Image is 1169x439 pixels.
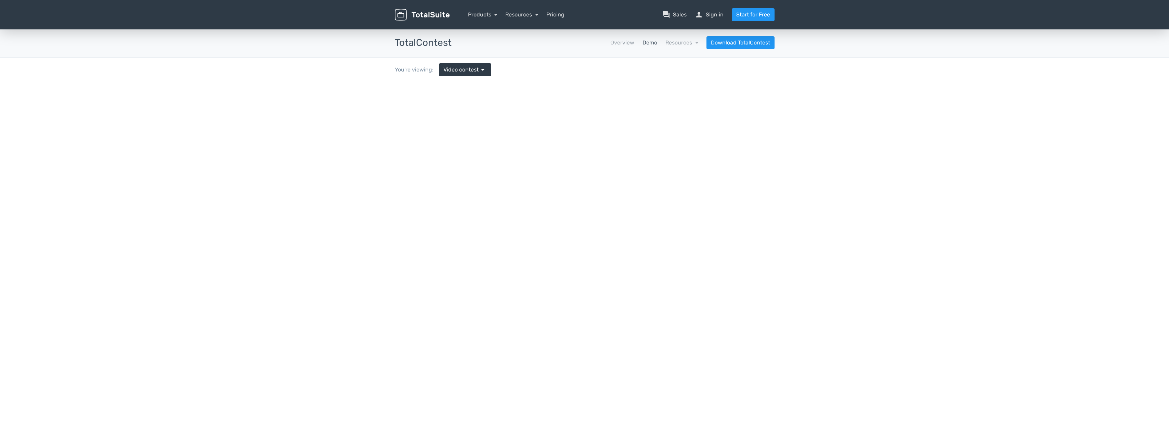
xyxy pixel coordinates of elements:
[443,66,479,74] span: Video contest
[665,39,698,46] a: Resources
[505,11,538,18] a: Resources
[546,11,564,19] a: Pricing
[642,39,657,47] a: Demo
[695,11,724,19] a: personSign in
[395,9,450,21] img: TotalSuite for WordPress
[439,63,491,76] a: Video contest arrow_drop_down
[468,11,497,18] a: Products
[395,66,439,74] div: You're viewing:
[479,66,487,74] span: arrow_drop_down
[662,11,670,19] span: question_answer
[695,11,703,19] span: person
[706,36,775,49] a: Download TotalContest
[395,38,452,48] h3: TotalContest
[662,11,687,19] a: question_answerSales
[610,39,634,47] a: Overview
[732,8,775,21] a: Start for Free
